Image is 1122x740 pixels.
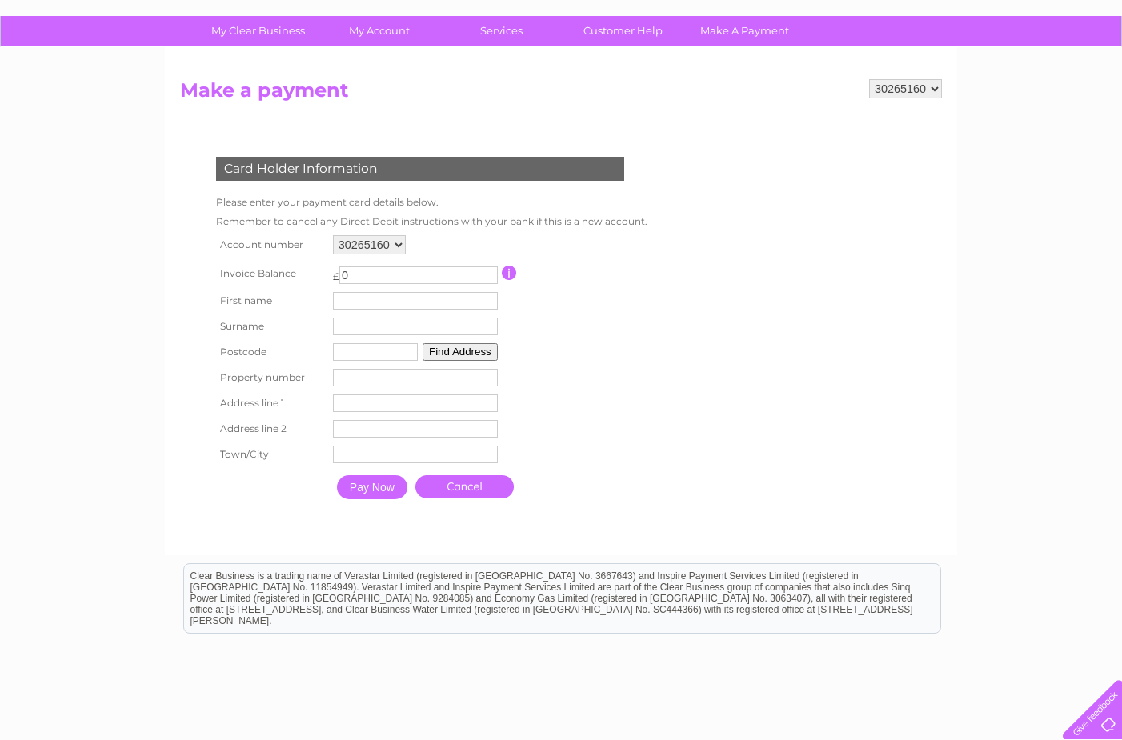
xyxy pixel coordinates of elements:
input: Pay Now [337,475,407,499]
h2: Make a payment [180,79,942,110]
a: Blog [983,68,1006,80]
td: Please enter your payment card details below. [212,193,651,212]
th: Property number [212,365,329,390]
a: Energy [880,68,916,80]
th: Postcode [212,339,329,365]
a: Services [435,16,567,46]
a: Log out [1069,68,1107,80]
td: £ [333,262,339,282]
a: Water [840,68,871,80]
a: My Clear Business [192,16,324,46]
a: Cancel [415,475,514,498]
th: Address line 2 [212,416,329,442]
th: Town/City [212,442,329,467]
td: Remember to cancel any Direct Debit instructions with your bank if this is a new account. [212,212,651,231]
img: logo.png [39,42,121,90]
th: Account number [212,231,329,258]
div: Card Holder Information [216,157,624,181]
a: My Account [314,16,446,46]
a: Telecoms [925,68,973,80]
a: Contact [1016,68,1055,80]
th: Invoice Balance [212,258,329,288]
a: Customer Help [557,16,689,46]
input: Information [502,266,517,280]
th: First name [212,288,329,314]
th: Address line 1 [212,390,329,416]
a: Make A Payment [679,16,811,46]
a: 0333 014 3131 [820,8,931,28]
th: Surname [212,314,329,339]
button: Find Address [423,343,498,361]
div: Clear Business is a trading name of Verastar Limited (registered in [GEOGRAPHIC_DATA] No. 3667643... [184,9,940,78]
